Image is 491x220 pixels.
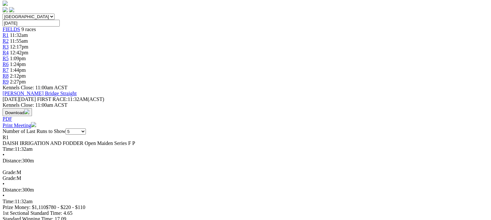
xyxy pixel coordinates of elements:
[10,73,26,79] span: 2:12pm
[3,85,67,90] span: Kennels Close: 11:00am ACST
[3,123,36,128] a: Print Meeting
[3,20,60,27] input: Select date
[3,7,8,12] img: facebook.svg
[3,91,77,96] a: [PERSON_NAME] Bridge Straight
[10,38,28,44] span: 11:55am
[3,32,9,38] a: R1
[3,210,62,216] span: 1st Sectional Standard Time:
[24,109,29,114] img: download.svg
[3,175,17,181] span: Grade:
[3,102,488,108] div: Kennels Close: 11:00am ACST
[37,96,67,102] span: FIRST RACE:
[3,181,5,187] span: •
[3,187,488,193] div: 300m
[3,158,488,164] div: 300m
[37,96,104,102] span: 11:32AM(ACST)
[63,210,72,216] span: 4.65
[31,122,36,127] img: printer.svg
[3,158,22,163] span: Distance:
[10,67,26,73] span: 1:44pm
[3,50,9,55] a: R4
[3,38,9,44] a: R2
[3,175,488,181] div: M
[3,96,19,102] span: [DATE]
[3,61,9,67] a: R6
[10,56,26,61] span: 1:09pm
[3,146,488,152] div: 11:32am
[3,128,488,135] div: Number of Last Runs to Show
[3,116,488,122] div: Download
[10,44,28,49] span: 12:17pm
[3,73,9,79] a: R8
[3,152,5,158] span: •
[10,50,28,55] span: 12:42pm
[10,79,26,84] span: 2:27pm
[3,44,9,49] a: R3
[3,170,488,175] div: M
[3,116,12,122] a: PDF
[3,204,488,210] div: Prize Money: $1,110
[3,27,20,32] a: FIELDS
[3,199,15,204] span: Time:
[10,32,28,38] span: 11:32am
[3,96,36,102] span: [DATE]
[3,170,17,175] span: Grade:
[3,67,9,73] a: R7
[3,135,9,140] span: R1
[3,108,32,116] button: Download
[3,140,488,146] div: DAISH IRRIGATION AND FODDER Open Maiden Series F P
[3,1,8,6] img: logo-grsa-white.png
[3,199,488,204] div: 11:32am
[3,56,9,61] a: R5
[3,193,5,198] span: •
[46,204,85,210] span: $780 - $220 - $110
[3,187,22,192] span: Distance:
[21,27,36,32] span: 9 races
[9,7,14,12] img: twitter.svg
[3,79,9,84] a: R9
[3,146,15,152] span: Time:
[10,61,26,67] span: 1:24pm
